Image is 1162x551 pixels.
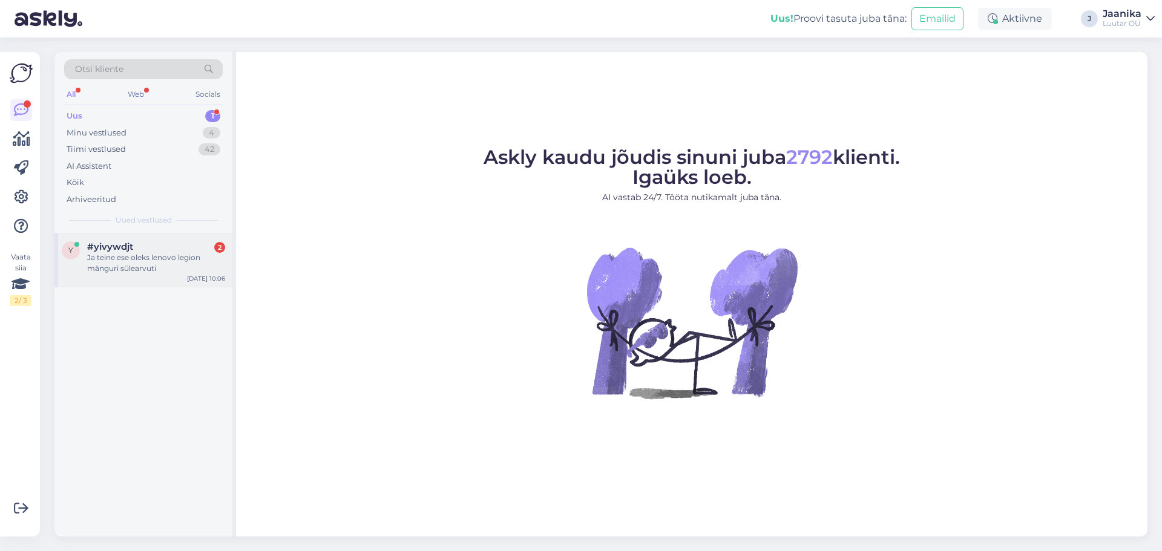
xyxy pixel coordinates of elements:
[214,242,225,253] div: 2
[67,110,82,122] div: Uus
[583,214,801,431] img: No Chat active
[67,127,126,139] div: Minu vestlused
[116,215,172,226] span: Uued vestlused
[67,194,116,206] div: Arhiveeritud
[75,63,123,76] span: Otsi kliente
[978,8,1052,30] div: Aktiivne
[187,274,225,283] div: [DATE] 10:06
[1103,9,1155,28] a: JaanikaLuutar OÜ
[67,160,111,172] div: AI Assistent
[1103,9,1141,19] div: Jaanika
[199,143,220,155] div: 42
[203,127,220,139] div: 4
[10,295,31,306] div: 2 / 3
[87,241,133,252] span: #yivywdjt
[10,252,31,306] div: Vaata siia
[67,177,84,189] div: Kõik
[786,145,833,169] span: 2792
[770,11,907,26] div: Proovi tasuta juba täna:
[205,110,220,122] div: 1
[770,13,793,24] b: Uus!
[484,191,900,204] p: AI vastab 24/7. Tööta nutikamalt juba täna.
[10,62,33,85] img: Askly Logo
[911,7,963,30] button: Emailid
[68,246,73,255] span: y
[64,86,78,102] div: All
[1103,19,1141,28] div: Luutar OÜ
[125,86,146,102] div: Web
[1081,10,1098,27] div: J
[67,143,126,155] div: Tiimi vestlused
[87,252,225,274] div: Ja teine ese oleks lenovo legion mänguri sülearvuti
[193,86,223,102] div: Socials
[484,145,900,189] span: Askly kaudu jõudis sinuni juba klienti. Igaüks loeb.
